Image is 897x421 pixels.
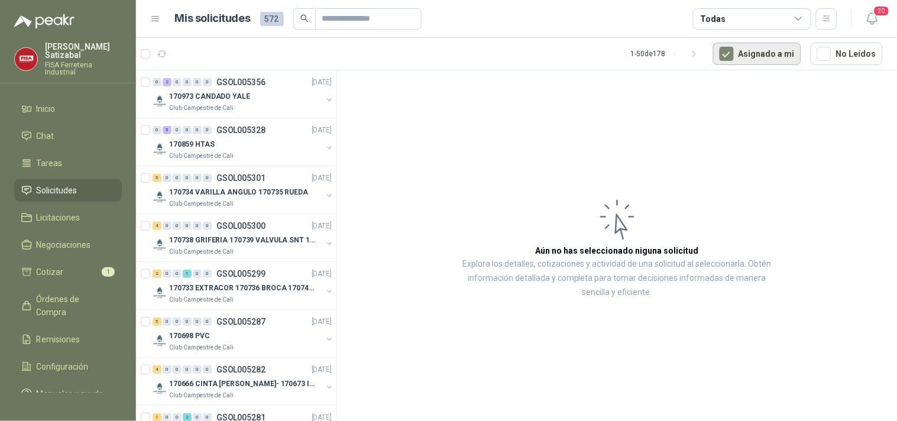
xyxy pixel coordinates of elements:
[193,78,202,86] div: 0
[193,365,202,374] div: 0
[312,364,332,375] p: [DATE]
[183,270,192,278] div: 1
[153,315,334,352] a: 5 0 0 0 0 0 GSOL005287[DATE] Company Logo170698 PVCClub Campestre de Cali
[203,270,212,278] div: 0
[216,270,265,278] p: GSOL005299
[169,91,250,102] p: 170973 CANDADO YALE
[173,126,182,134] div: 0
[153,190,167,204] img: Company Logo
[14,234,122,256] a: Negociaciones
[203,126,212,134] div: 0
[173,222,182,230] div: 0
[811,43,883,65] button: No Leídos
[169,151,234,161] p: Club Campestre de Cali
[153,219,334,257] a: 4 0 0 0 0 0 GSOL005300[DATE] Company Logo170738 GRIFERIA 170739 VALVULA SNT 170742 VALVULAClub Ca...
[163,365,171,374] div: 0
[37,387,104,400] span: Manuales y ayuda
[153,75,334,113] a: 0 2 0 0 0 0 GSOL005356[DATE] Company Logo170973 CANDADO YALEClub Campestre de Cali
[37,184,77,197] span: Solicitudes
[203,222,212,230] div: 0
[216,78,265,86] p: GSOL005356
[15,48,37,70] img: Company Logo
[153,222,161,230] div: 4
[102,267,115,277] span: 1
[216,365,265,374] p: GSOL005282
[37,360,89,373] span: Configuración
[45,43,122,59] p: [PERSON_NAME] Satizabal
[153,270,161,278] div: 2
[193,222,202,230] div: 0
[173,270,182,278] div: 0
[873,5,890,17] span: 20
[173,365,182,374] div: 0
[169,331,210,342] p: 170698 PVC
[193,174,202,182] div: 0
[183,126,192,134] div: 0
[163,222,171,230] div: 0
[14,288,122,323] a: Órdenes de Compra
[153,123,334,161] a: 0 5 0 0 0 0 GSOL005328[DATE] Company Logo170859 HTASClub Campestre de Cali
[169,187,308,198] p: 170734 VARILLA ANGULO 170735 RUEDA
[153,171,334,209] a: 5 0 0 0 0 0 GSOL005301[DATE] Company Logo170734 VARILLA ANGULO 170735 RUEDAClub Campestre de Cali
[169,391,234,400] p: Club Campestre de Cali
[153,333,167,348] img: Company Logo
[153,381,167,396] img: Company Logo
[183,78,192,86] div: 0
[216,318,265,326] p: GSOL005287
[631,44,704,63] div: 1 - 50 de 178
[169,378,316,390] p: 170666 CINTA [PERSON_NAME]- 170673 IMPERMEABILI
[312,77,332,88] p: [DATE]
[701,12,726,25] div: Todas
[203,365,212,374] div: 0
[183,318,192,326] div: 0
[183,365,192,374] div: 0
[169,283,316,294] p: 170733 EXTRACOR 170736 BROCA 170743 PORTACAND
[175,10,251,27] h1: Mis solicitudes
[153,365,161,374] div: 4
[169,295,234,305] p: Club Campestre de Cali
[37,293,111,319] span: Órdenes de Compra
[216,174,265,182] p: GSOL005301
[37,157,63,170] span: Tareas
[193,318,202,326] div: 0
[153,174,161,182] div: 5
[14,328,122,351] a: Remisiones
[169,247,234,257] p: Club Campestre de Cali
[153,286,167,300] img: Company Logo
[14,355,122,378] a: Configuración
[14,179,122,202] a: Solicitudes
[169,235,316,246] p: 170738 GRIFERIA 170739 VALVULA SNT 170742 VALVULA
[163,270,171,278] div: 0
[173,78,182,86] div: 0
[193,270,202,278] div: 0
[153,126,161,134] div: 0
[153,142,167,156] img: Company Logo
[713,43,801,65] button: Asignado a mi
[169,103,234,113] p: Club Campestre de Cali
[14,383,122,405] a: Manuales y ayuda
[169,139,215,150] p: 170859 HTAS
[163,318,171,326] div: 0
[163,78,171,86] div: 2
[14,152,122,174] a: Tareas
[216,222,265,230] p: GSOL005300
[169,343,234,352] p: Club Campestre de Cali
[37,129,54,143] span: Chat
[153,362,334,400] a: 4 0 0 0 0 0 GSOL005282[DATE] Company Logo170666 CINTA [PERSON_NAME]- 170673 IMPERMEABILIClub Camp...
[37,265,64,278] span: Cotizar
[312,173,332,184] p: [DATE]
[312,316,332,328] p: [DATE]
[163,174,171,182] div: 0
[153,267,334,305] a: 2 0 0 1 0 0 GSOL005299[DATE] Company Logo170733 EXTRACOR 170736 BROCA 170743 PORTACANDClub Campes...
[163,126,171,134] div: 5
[312,221,332,232] p: [DATE]
[183,222,192,230] div: 0
[203,174,212,182] div: 0
[203,78,212,86] div: 0
[216,126,265,134] p: GSOL005328
[300,14,309,22] span: search
[193,126,202,134] div: 0
[14,125,122,147] a: Chat
[14,98,122,120] a: Inicio
[37,238,91,251] span: Negociaciones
